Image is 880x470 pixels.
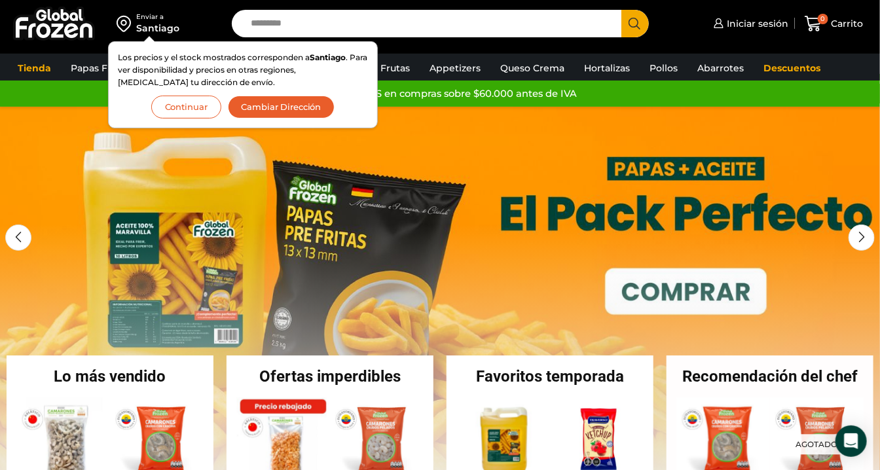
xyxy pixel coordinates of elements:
button: Cambiar Dirección [228,96,335,118]
a: Abarrotes [691,56,750,81]
a: Appetizers [423,56,487,81]
p: Los precios y el stock mostrados corresponden a . Para ver disponibilidad y precios en otras regi... [118,51,368,89]
div: Santiago [136,22,179,35]
button: Search button [621,10,649,37]
a: 0 Carrito [801,9,867,39]
span: 0 [818,14,828,24]
a: Tienda [11,56,58,81]
a: Iniciar sesión [710,10,788,37]
p: Agotado [787,434,847,454]
h2: Favoritos temporada [447,369,653,384]
a: Pollos [643,56,684,81]
img: address-field-icon.svg [117,12,136,35]
div: Open Intercom Messenger [835,425,867,457]
strong: Santiago [310,52,346,62]
a: Papas Fritas [64,56,134,81]
div: Previous slide [5,225,31,251]
a: Descuentos [757,56,827,81]
div: Next slide [849,225,875,251]
a: Queso Crema [494,56,571,81]
h2: Lo más vendido [7,369,213,384]
button: Continuar [151,96,221,118]
div: Enviar a [136,12,179,22]
h2: Ofertas imperdibles [227,369,433,384]
a: Hortalizas [577,56,636,81]
span: Carrito [828,17,864,30]
h2: Recomendación del chef [667,369,873,384]
span: Iniciar sesión [724,17,788,30]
